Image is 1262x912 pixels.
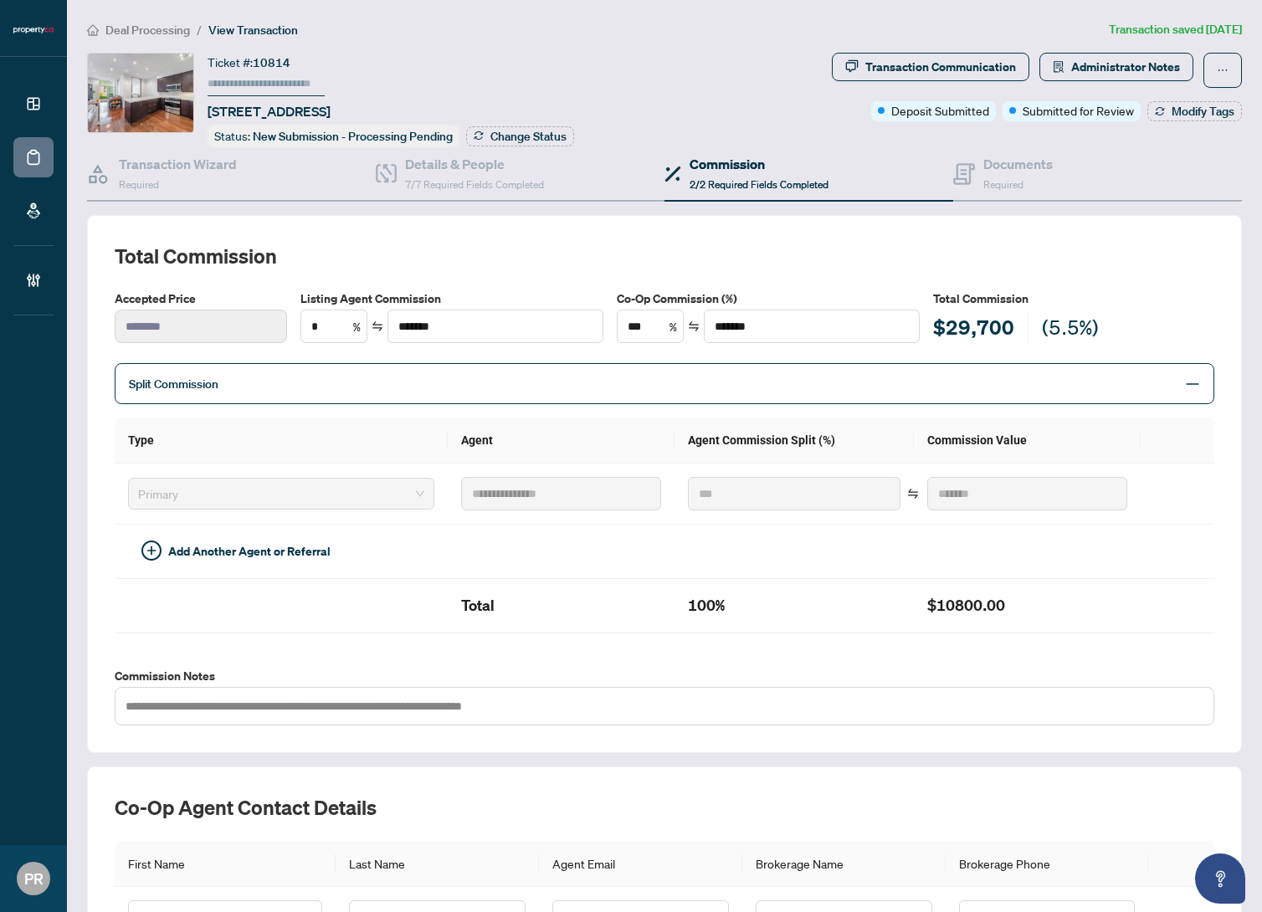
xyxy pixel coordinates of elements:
[115,363,1214,404] div: Split Commission
[300,289,603,308] label: Listing Agent Commission
[933,314,1014,346] h2: $29,700
[372,320,383,332] span: swap
[24,867,44,890] span: PR
[405,154,544,174] h4: Details & People
[688,592,900,619] h2: 100%
[138,481,424,506] span: Primary
[690,154,829,174] h4: Commission
[933,289,1214,308] h5: Total Commission
[197,20,202,39] li: /
[907,488,919,500] span: swap
[405,178,544,191] span: 7/7 Required Fields Completed
[253,55,290,70] span: 10814
[87,24,99,36] span: home
[115,794,1214,821] h2: Co-op Agent Contact Details
[105,23,190,38] span: Deal Processing
[1217,64,1229,76] span: ellipsis
[115,289,287,308] label: Accepted Price
[336,841,539,887] th: Last Name
[983,154,1053,174] h4: Documents
[115,418,448,464] th: Type
[119,178,159,191] span: Required
[461,592,662,619] h2: Total
[690,178,829,191] span: 2/2 Required Fields Completed
[927,592,1128,619] h2: $10800.00
[466,126,574,146] button: Change Status
[1147,101,1242,121] button: Modify Tags
[13,25,54,35] img: logo
[1195,853,1245,904] button: Open asap
[1071,54,1180,80] span: Administrator Notes
[983,178,1023,191] span: Required
[675,418,913,464] th: Agent Commission Split (%)
[208,101,331,121] span: [STREET_ADDRESS]
[946,841,1149,887] th: Brokerage Phone
[253,129,453,144] span: New Submission - Processing Pending
[1185,377,1200,392] span: minus
[1023,101,1134,120] span: Submitted for Review
[617,289,920,308] label: Co-Op Commission (%)
[688,320,700,332] span: swap
[891,101,989,120] span: Deposit Submitted
[1172,105,1234,117] span: Modify Tags
[208,23,298,38] span: View Transaction
[914,418,1141,464] th: Commission Value
[1053,61,1064,73] span: solution
[119,154,237,174] h4: Transaction Wizard
[742,841,946,887] th: Brokerage Name
[448,418,675,464] th: Agent
[129,377,218,392] span: Split Commission
[539,841,742,887] th: Agent Email
[128,538,344,565] button: Add Another Agent or Referral
[208,53,290,72] div: Ticket #:
[115,243,1214,269] h2: Total Commission
[1109,20,1242,39] article: Transaction saved [DATE]
[208,125,459,147] div: Status:
[1042,314,1099,346] h2: (5.5%)
[832,53,1029,81] button: Transaction Communication
[865,54,1016,80] div: Transaction Communication
[115,841,336,887] th: First Name
[490,131,567,142] span: Change Status
[88,54,193,132] img: IMG-W12326709_1.jpg
[168,542,331,561] span: Add Another Agent or Referral
[115,667,1214,685] label: Commission Notes
[141,541,162,561] span: plus-circle
[1039,53,1193,81] button: Administrator Notes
